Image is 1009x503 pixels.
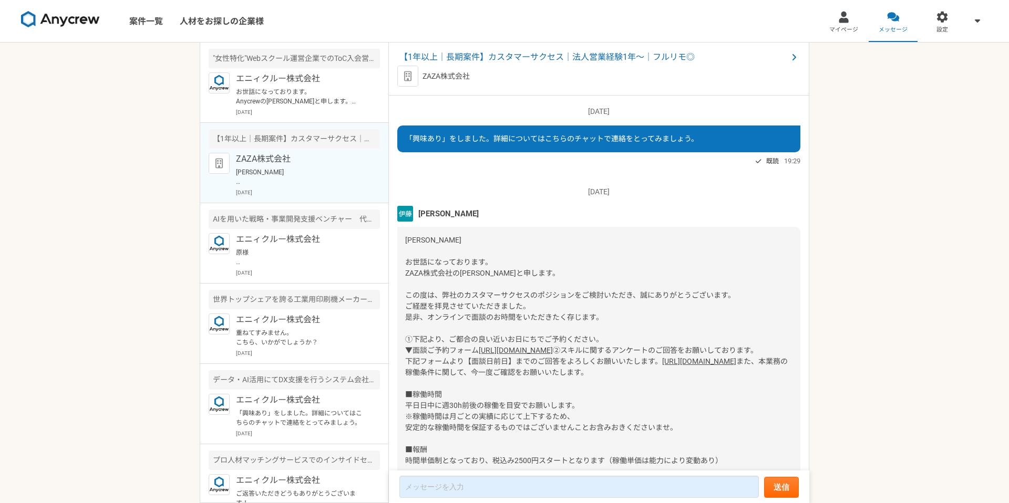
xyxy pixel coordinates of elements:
p: ZAZA株式会社 [423,71,470,82]
img: default_org_logo-42cde973f59100197ec2c8e796e4974ac8490bb5b08a0eb061ff975e4574aa76.png [209,153,230,174]
button: 送信 [764,477,799,498]
span: 【1年以上｜長期案件】カスタマーサクセス｜法人営業経験1年〜｜フルリモ◎ [399,51,788,64]
p: エニィクルー株式会社 [236,313,366,326]
img: logo_text_blue_01.png [209,394,230,415]
a: [URL][DOMAIN_NAME] [479,346,553,354]
p: [DATE] [236,188,380,196]
div: 【1年以上｜長期案件】カスタマーサクセス｜法人営業経験1年〜｜フルリモ◎ [209,129,380,149]
p: エニィクルー株式会社 [236,474,366,487]
span: ②スキルに関するアンケートのご回答をお願いしております。 下記フォームより【面談日前日】までのご回答をよろしくお願いいたします。 [405,346,758,365]
span: マイページ [829,26,858,34]
p: [PERSON_NAME] お世話になっております。 ZAZA株式会社の[PERSON_NAME]でございます。 早速ご予約いただきありがとうございます！ 下記日程で承っております。 === 日... [236,167,366,186]
p: ZAZA株式会社 [236,153,366,165]
p: お世話になっております。 Anycrewの[PERSON_NAME]と申します。 ご経歴を拝見させていただき、お声がけさせていただきましたが、こちらの案件の応募はいかがでしょうか。 必須スキル面... [236,87,366,106]
span: 「興味あり」をしました。詳細についてはこちらのチャットで連絡をとってみましょう。 [405,134,698,143]
img: logo_text_blue_01.png [209,313,230,334]
span: 設定 [936,26,948,34]
div: プロ人材マッチングサービスでのインサイドセールス/カスタマーサクセス [209,450,380,470]
div: 世界トップシェアを誇る工業用印刷機メーカー 営業顧問（1,2社のみの紹介も歓迎） [209,290,380,309]
img: unnamed.png [397,206,413,222]
img: logo_text_blue_01.png [209,72,230,93]
div: AIを用いた戦略・事業開発支援ベンチャー 代表のメンター（業務コンサルタント） [209,209,380,229]
img: default_org_logo-42cde973f59100197ec2c8e796e4974ac8490bb5b08a0eb061ff975e4574aa76.png [397,66,418,87]
p: [DATE] [236,108,380,116]
img: logo_text_blue_01.png [209,474,230,495]
p: 原様 ご連絡が遅くなってしまい、すみません。 ご興味をお持ちいただき、ありがとうございます。 本件、非常に多数の応募をいただいておりまして、社内で協議をしておりますので、ご提案へと移れそうな場合... [236,248,366,267]
span: メッセージ [879,26,908,34]
p: エニィクルー株式会社 [236,233,366,246]
p: [DATE] [397,186,800,197]
p: エニィクルー株式会社 [236,72,366,85]
p: エニィクルー株式会社 [236,394,366,406]
img: 8DqYSo04kwAAAAASUVORK5CYII= [21,11,100,28]
div: "女性特化"Webスクール運営企業でのToC入会営業（フルリモート可） [209,49,380,68]
p: 「興味あり」をしました。詳細についてはこちらのチャットで連絡をとってみましょう。 [236,408,366,427]
p: [DATE] [236,349,380,357]
p: [DATE] [236,429,380,437]
img: logo_text_blue_01.png [209,233,230,254]
div: データ・AI活用にてDX支援を行うシステム会社でのインサイドセールスを募集 [209,370,380,390]
span: [PERSON_NAME] お世話になっております。 ZAZA株式会社の[PERSON_NAME]と申します。 この度は、弊社のカスタマーサクセスのポジションをご検討いただき、誠にありがとうござ... [405,236,735,354]
span: 既読 [766,155,779,167]
p: 重ねてすみません。 こちら、いかがでしょうか？ [236,328,366,347]
span: [PERSON_NAME] [418,208,479,219]
p: [DATE] [397,106,800,117]
p: [DATE] [236,269,380,277]
span: 19:29 [784,156,800,166]
a: [URL][DOMAIN_NAME] [662,357,736,365]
